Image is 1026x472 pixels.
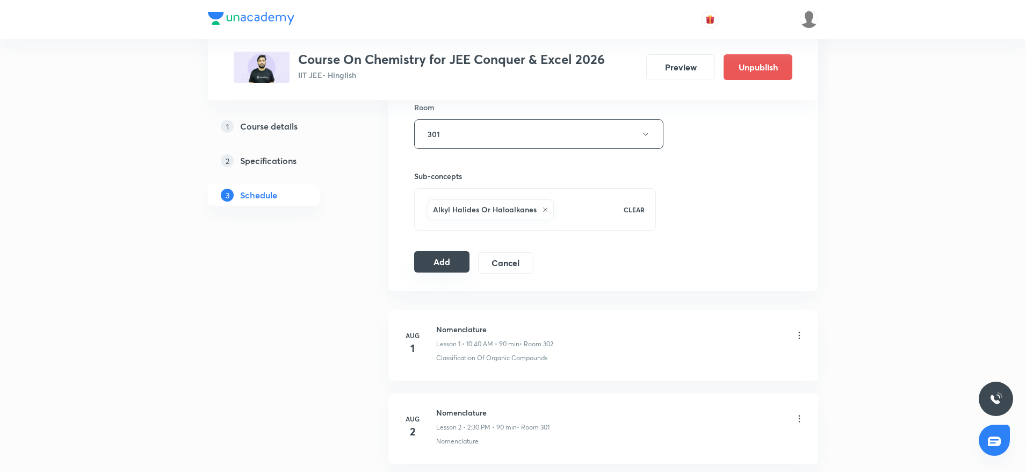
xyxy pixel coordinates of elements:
[240,189,277,202] h5: Schedule
[436,437,479,446] p: Nomenclature
[414,119,663,149] button: 301
[208,150,354,171] a: 2Specifications
[240,120,298,133] h5: Course details
[436,353,547,363] p: Classification Of Organic Compounds
[298,52,605,67] h3: Course On Chemistry for JEE Conquer & Excel 2026
[402,331,423,340] h6: Aug
[414,170,656,182] h6: Sub-concepts
[624,205,645,214] p: CLEAR
[705,15,715,24] img: avatar
[208,12,294,25] img: Company Logo
[436,423,517,432] p: Lesson 2 • 2:30 PM • 90 min
[436,339,519,349] p: Lesson 1 • 10:40 AM • 90 min
[436,324,553,335] h6: Nomenclature
[517,423,550,432] p: • Room 301
[724,54,792,80] button: Unpublish
[702,11,719,28] button: avatar
[221,189,234,202] p: 3
[436,407,550,418] h6: Nomenclature
[402,424,423,440] h4: 2
[433,204,537,215] h6: Alkyl Halides Or Haloalkanes
[646,54,715,80] button: Preview
[221,154,234,167] p: 2
[240,154,297,167] h5: Specifications
[414,102,435,113] h6: Room
[402,340,423,356] h4: 1
[414,251,469,273] button: Add
[402,414,423,424] h6: Aug
[221,120,234,133] p: 1
[800,10,818,28] img: Ankit Porwal
[989,392,1002,405] img: ttu
[478,252,533,274] button: Cancel
[298,69,605,81] p: IIT JEE • Hinglish
[234,52,290,83] img: 009428BA-B603-4E8A-A4FC-B2966B65AC40_plus.png
[519,339,553,349] p: • Room 302
[208,116,354,137] a: 1Course details
[208,12,294,27] a: Company Logo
